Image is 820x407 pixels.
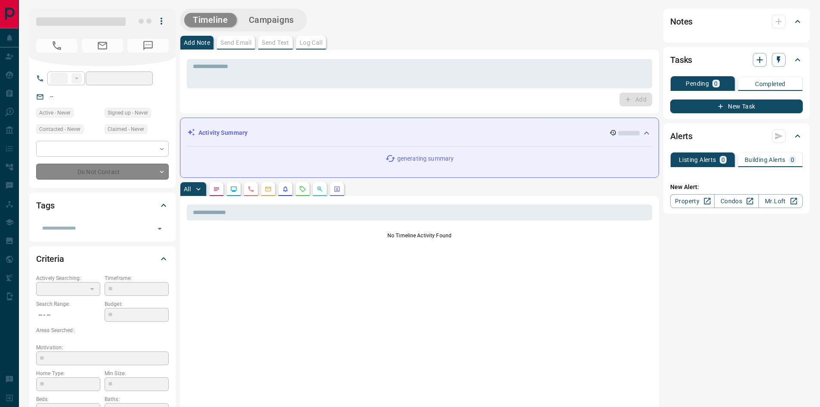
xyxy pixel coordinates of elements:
[397,154,454,163] p: generating summary
[36,195,169,216] div: Tags
[755,81,786,87] p: Completed
[50,93,53,100] a: --
[670,50,803,70] div: Tasks
[679,157,716,163] p: Listing Alerts
[36,300,100,308] p: Search Range:
[299,186,306,193] svg: Requests
[105,370,169,377] p: Min Size:
[670,129,693,143] h2: Alerts
[187,232,652,239] p: No Timeline Activity Found
[184,13,237,27] button: Timeline
[213,186,220,193] svg: Notes
[670,15,693,28] h2: Notes
[198,128,248,137] p: Activity Summary
[36,395,100,403] p: Beds:
[36,164,169,180] div: Do Not Contact
[127,39,169,53] span: No Number
[36,252,64,266] h2: Criteria
[686,81,709,87] p: Pending
[36,39,77,53] span: No Number
[82,39,123,53] span: No Email
[105,274,169,282] p: Timeframe:
[36,199,54,212] h2: Tags
[791,157,794,163] p: 0
[105,395,169,403] p: Baths:
[758,194,803,208] a: Mr.Loft
[670,11,803,32] div: Notes
[721,157,725,163] p: 0
[39,109,71,117] span: Active - Never
[282,186,289,193] svg: Listing Alerts
[714,81,718,87] p: 0
[670,126,803,146] div: Alerts
[670,183,803,192] p: New Alert:
[39,125,80,134] span: Contacted - Never
[105,300,169,308] p: Budget:
[240,13,303,27] button: Campaigns
[265,186,272,193] svg: Emails
[230,186,237,193] svg: Lead Browsing Activity
[670,99,803,113] button: New Task
[184,40,210,46] p: Add Note
[670,194,715,208] a: Property
[36,249,169,269] div: Criteria
[36,370,100,377] p: Home Type:
[108,125,144,134] span: Claimed - Never
[36,308,100,322] p: -- - --
[745,157,786,163] p: Building Alerts
[36,344,169,351] p: Motivation:
[187,125,652,141] div: Activity Summary
[714,194,758,208] a: Condos
[184,186,191,192] p: All
[316,186,323,193] svg: Opportunities
[154,223,166,235] button: Open
[670,53,692,67] h2: Tasks
[248,186,254,193] svg: Calls
[36,274,100,282] p: Actively Searching:
[334,186,340,193] svg: Agent Actions
[108,109,148,117] span: Signed up - Never
[36,326,169,334] p: Areas Searched:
